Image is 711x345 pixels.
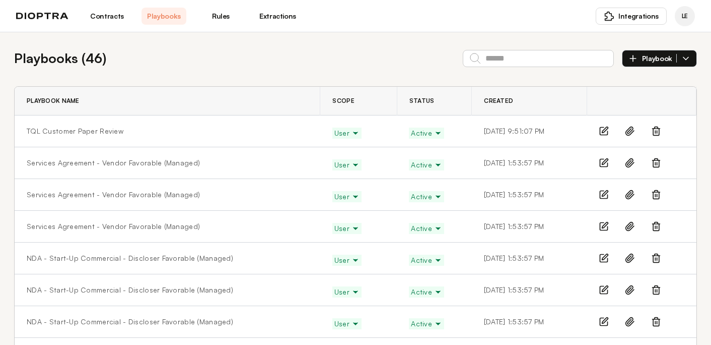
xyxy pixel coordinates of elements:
span: User [334,160,360,170]
span: Active [411,192,442,202]
button: Active [409,286,444,298]
a: NDA - Start-Up Commercial - Discloser Favorable (Managed) [27,285,233,295]
span: User [334,128,360,138]
td: [DATE] 1:53:57 PM [472,306,587,338]
button: Active [409,318,444,329]
a: Services Agreement - Vendor Favorable (Managed) [27,190,200,200]
span: Active [411,287,442,297]
span: User [334,319,360,329]
h2: Playbooks ( 46 ) [14,48,106,68]
a: NDA - Start-Up Commercial - Discloser Favorable (Managed) [27,317,233,327]
span: Created [484,97,513,105]
button: Active [409,191,444,202]
td: [DATE] 1:53:57 PM [472,274,587,306]
span: Status [409,97,435,105]
button: Active [409,255,444,266]
button: User [332,223,362,234]
span: User [334,255,360,265]
span: Active [411,128,442,138]
span: Active [411,319,442,329]
button: User [332,128,362,139]
a: Contracts [85,8,129,25]
button: Integrations [596,8,667,25]
span: Active [411,255,442,265]
button: User [332,318,362,329]
span: Playbook Name [27,97,80,105]
td: [DATE] 9:51:07 PM [472,116,587,147]
span: Active [411,160,442,170]
img: logo [16,13,68,20]
button: Playbook [622,50,697,67]
span: User [334,223,360,234]
span: Scope [332,97,354,105]
button: Active [409,159,444,170]
a: NDA - Start-Up Commercial - Discloser Favorable (Managed) [27,253,233,263]
span: User [334,287,360,297]
button: User [332,159,362,170]
span: Playbook [642,54,677,63]
button: User [332,191,362,202]
td: [DATE] 1:53:57 PM [472,211,587,243]
button: Active [409,128,444,139]
a: Services Agreement - Vendor Favorable (Managed) [27,158,200,168]
span: Active [411,223,442,234]
a: Rules [198,8,243,25]
a: Services Agreement - Vendor Favorable (Managed) [27,221,200,232]
span: LE [682,12,688,20]
td: [DATE] 1:53:57 PM [472,243,587,274]
a: Playbooks [141,8,186,25]
td: [DATE] 1:53:57 PM [472,147,587,179]
a: TQL Customer Paper Review [27,126,123,136]
img: puzzle [604,11,614,21]
a: Extractions [255,8,300,25]
span: Integrations [618,11,659,21]
span: User [334,192,360,202]
div: Laurie Ehrlich [675,6,695,26]
button: User [332,286,362,298]
button: User [332,255,362,266]
td: [DATE] 1:53:57 PM [472,179,587,211]
button: Active [409,223,444,234]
